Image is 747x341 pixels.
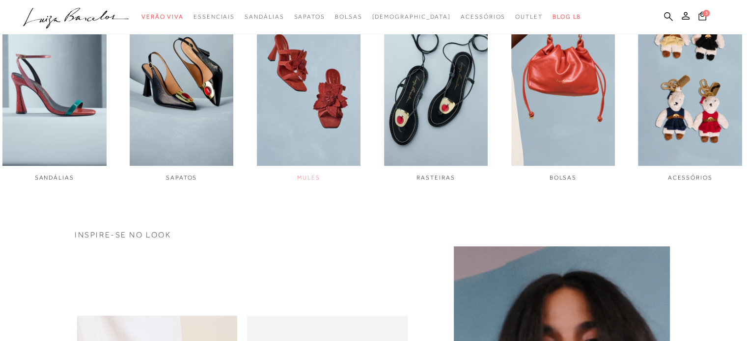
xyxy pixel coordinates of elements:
[372,13,451,20] span: [DEMOGRAPHIC_DATA]
[245,8,284,26] a: categoryNavScreenReaderText
[695,11,709,24] button: 3
[141,13,184,20] span: Verão Viva
[668,174,713,181] span: ACESSÓRIOS
[703,10,710,17] span: 3
[553,13,581,20] span: BLOG LB
[372,8,451,26] a: noSubCategoriesText
[416,174,455,181] span: RASTEIRAS
[297,174,320,181] span: MULES
[515,8,543,26] a: categoryNavScreenReaderText
[553,8,581,26] a: BLOG LB
[294,8,325,26] a: categoryNavScreenReaderText
[294,13,325,20] span: Sapatos
[461,13,505,20] span: Acessórios
[461,8,505,26] a: categoryNavScreenReaderText
[515,13,543,20] span: Outlet
[141,8,184,26] a: categoryNavScreenReaderText
[550,174,577,181] span: BOLSAS
[194,8,235,26] a: categoryNavScreenReaderText
[35,174,74,181] span: SANDÁLIAS
[166,174,197,181] span: SAPATOS
[335,8,362,26] a: categoryNavScreenReaderText
[245,13,284,20] span: Sandálias
[75,231,672,239] h3: INSPIRE-SE NO LOOK
[194,13,235,20] span: Essenciais
[335,13,362,20] span: Bolsas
